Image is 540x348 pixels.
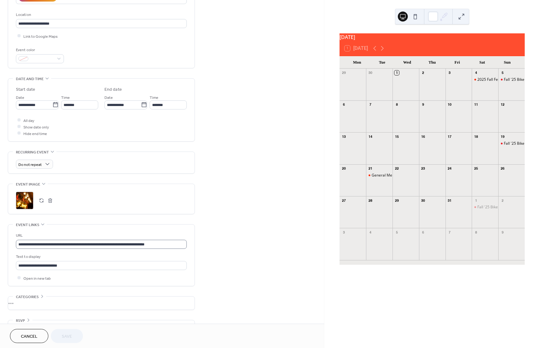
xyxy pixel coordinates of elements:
div: 30 [368,70,373,75]
button: Cancel [10,329,48,343]
span: Do not repeat [18,161,42,168]
div: Fall '25 Bike Ride #4 [498,141,525,146]
div: 5 [394,230,399,234]
div: 27 [341,198,346,203]
div: Text to display [16,254,186,260]
div: 1 [394,70,399,75]
div: 15 [394,134,399,139]
div: End date [104,86,122,93]
div: 31 [447,198,452,203]
div: 4 [368,230,373,234]
div: 29 [341,70,346,75]
span: Recurring event [16,149,49,156]
span: Date [16,94,24,101]
span: Categories [16,294,39,300]
div: Mon [345,56,369,69]
div: Fri [445,56,470,69]
div: Start date [16,86,35,93]
div: 6 [421,230,426,234]
div: 19 [500,134,505,139]
div: Fall '25 Bike Ride #5 [477,205,512,210]
div: 10 [447,102,452,107]
span: RSVP [16,317,25,324]
div: 18 [474,134,478,139]
div: 9 [421,102,426,107]
div: 20 [341,166,346,171]
div: Fall '25 Bike Ride #3 [498,77,525,82]
span: Show date only [23,124,49,130]
span: Cancel [21,333,37,340]
div: ••• [8,297,195,310]
div: 30 [421,198,426,203]
div: Event color [16,47,63,53]
div: 6 [341,102,346,107]
div: 7 [368,102,373,107]
div: URL [16,232,186,239]
div: 5 [500,70,505,75]
div: Tue [369,56,394,69]
div: 2 [500,198,505,203]
div: 3 [447,70,452,75]
div: 3 [341,230,346,234]
span: All day [23,117,34,124]
span: Date and time [16,76,44,82]
div: 2 [421,70,426,75]
div: 9 [500,230,505,234]
div: 17 [447,134,452,139]
div: General Member Meeting #2 [372,173,422,178]
div: Sat [470,56,494,69]
div: 7 [447,230,452,234]
div: 12 [500,102,505,107]
span: Link to Google Maps [23,33,58,40]
div: Fall '25 Bike Ride #4 [504,141,538,146]
span: Open in new tab [23,275,51,282]
span: Event image [16,181,40,188]
div: 25 [474,166,478,171]
div: 4 [474,70,478,75]
div: Thu [420,56,445,69]
div: 16 [421,134,426,139]
div: 28 [368,198,373,203]
div: Location [16,12,186,18]
div: 1 [474,198,478,203]
div: 8 [394,102,399,107]
div: 29 [394,198,399,203]
div: 2025 Fall Festival Picnic [472,77,498,82]
div: 22 [394,166,399,171]
div: 26 [500,166,505,171]
div: General Member Meeting #2 [366,173,393,178]
span: Time [61,94,70,101]
div: [DATE] [340,33,525,41]
span: Date [104,94,113,101]
div: 2025 Fall Festival Picnic [477,77,518,82]
div: Wed [395,56,420,69]
span: Hide end time [23,130,47,137]
div: 13 [341,134,346,139]
div: Fall '25 Bike Ride #3 [504,77,538,82]
span: Event links [16,222,39,228]
div: 23 [421,166,426,171]
div: 8 [474,230,478,234]
div: 11 [474,102,478,107]
span: Time [150,94,158,101]
div: 24 [447,166,452,171]
div: 21 [368,166,373,171]
div: Fall '25 Bike Ride #5 [472,205,498,210]
div: ••• [8,320,195,333]
div: 14 [368,134,373,139]
div: Sun [495,56,520,69]
div: ; [16,192,33,209]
